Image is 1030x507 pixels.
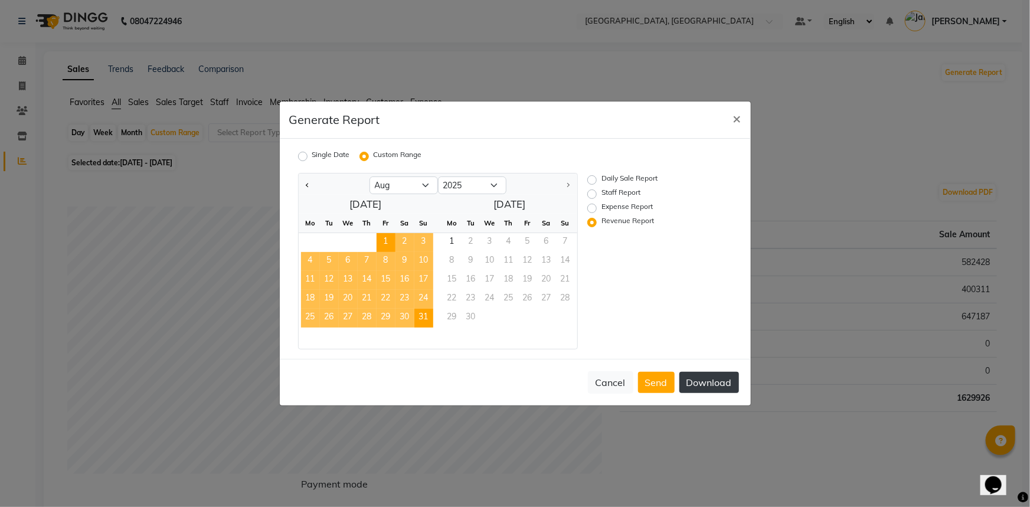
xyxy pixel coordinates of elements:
span: 1 [443,233,462,252]
span: 8 [377,252,395,271]
label: Daily Sale Report [601,173,658,187]
div: Friday, August 1, 2025 [377,233,395,252]
div: Monday, August 11, 2025 [301,271,320,290]
div: Su [414,214,433,233]
div: Mo [301,214,320,233]
span: 7 [358,252,377,271]
label: Expense Report [601,201,653,215]
div: Sunday, August 24, 2025 [414,290,433,309]
span: 9 [395,252,414,271]
span: 24 [414,290,433,309]
button: Download [679,372,739,393]
div: Sunday, August 17, 2025 [414,271,433,290]
div: Saturday, August 16, 2025 [395,271,414,290]
span: 23 [395,290,414,309]
span: 22 [377,290,395,309]
div: Thursday, August 28, 2025 [358,309,377,328]
div: Sa [537,214,556,233]
span: 27 [339,309,358,328]
span: 13 [339,271,358,290]
span: 26 [320,309,339,328]
span: 11 [301,271,320,290]
span: 18 [301,290,320,309]
span: 2 [395,233,414,252]
div: Tuesday, August 19, 2025 [320,290,339,309]
button: Previous month [303,176,313,195]
span: 28 [358,309,377,328]
span: 14 [358,271,377,290]
div: Wednesday, August 6, 2025 [339,252,358,271]
button: Send [638,372,675,393]
div: Th [499,214,518,233]
span: 5 [320,252,339,271]
div: Tuesday, August 12, 2025 [320,271,339,290]
span: 12 [320,271,339,290]
div: Monday, August 4, 2025 [301,252,320,271]
div: Monday, August 25, 2025 [301,309,320,328]
div: Friday, August 29, 2025 [377,309,395,328]
div: Saturday, August 2, 2025 [395,233,414,252]
div: Sunday, August 10, 2025 [414,252,433,271]
div: Th [358,214,377,233]
div: We [339,214,358,233]
select: Select year [438,176,506,194]
label: Revenue Report [601,215,654,230]
span: 30 [395,309,414,328]
div: Wednesday, August 20, 2025 [339,290,358,309]
label: Single Date [312,149,350,163]
div: Fr [377,214,395,233]
div: Friday, August 8, 2025 [377,252,395,271]
span: 15 [377,271,395,290]
select: Select month [370,176,438,194]
span: 6 [339,252,358,271]
span: 20 [339,290,358,309]
span: 17 [414,271,433,290]
div: Sunday, August 31, 2025 [414,309,433,328]
div: Thursday, August 21, 2025 [358,290,377,309]
div: Sunday, August 3, 2025 [414,233,433,252]
button: Close [724,102,751,135]
div: Saturday, August 9, 2025 [395,252,414,271]
div: Su [556,214,575,233]
span: × [733,109,741,127]
div: We [480,214,499,233]
div: Tuesday, August 5, 2025 [320,252,339,271]
span: 25 [301,309,320,328]
h5: Generate Report [289,111,380,129]
div: Tu [462,214,480,233]
div: Thursday, August 14, 2025 [358,271,377,290]
label: Custom Range [374,149,422,163]
div: Wednesday, August 13, 2025 [339,271,358,290]
button: Cancel [588,371,633,394]
span: 19 [320,290,339,309]
div: Sa [395,214,414,233]
div: Thursday, August 7, 2025 [358,252,377,271]
iframe: chat widget [980,460,1018,495]
label: Staff Report [601,187,640,201]
div: Wednesday, August 27, 2025 [339,309,358,328]
span: 3 [414,233,433,252]
div: Fr [518,214,537,233]
span: 1 [377,233,395,252]
div: Tuesday, August 26, 2025 [320,309,339,328]
div: Saturday, August 23, 2025 [395,290,414,309]
div: Monday, September 1, 2025 [443,233,462,252]
div: Monday, August 18, 2025 [301,290,320,309]
span: 21 [358,290,377,309]
span: 16 [395,271,414,290]
span: 4 [301,252,320,271]
div: Saturday, August 30, 2025 [395,309,414,328]
div: Friday, August 22, 2025 [377,290,395,309]
div: Tu [320,214,339,233]
span: 29 [377,309,395,328]
div: Mo [443,214,462,233]
div: Friday, August 15, 2025 [377,271,395,290]
span: 10 [414,252,433,271]
span: 31 [414,309,433,328]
